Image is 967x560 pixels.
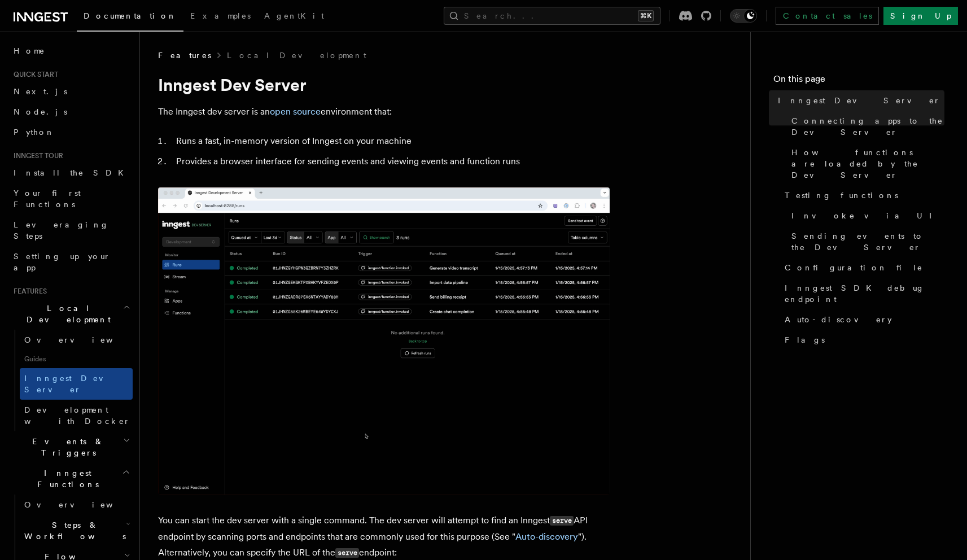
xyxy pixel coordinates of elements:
span: Overview [24,335,141,344]
span: Steps & Workflows [20,519,126,542]
span: Quick start [9,70,58,79]
button: Inngest Functions [9,463,133,495]
span: Events & Triggers [9,436,123,458]
button: Steps & Workflows [20,515,133,546]
a: Local Development [227,50,366,61]
span: Install the SDK [14,168,130,177]
h1: Inngest Dev Server [158,75,610,95]
a: Auto-discovery [780,309,944,330]
a: Setting up your app [9,246,133,278]
a: Contact sales [776,7,879,25]
span: Connecting apps to the Dev Server [791,115,944,138]
a: Home [9,41,133,61]
span: Inngest SDK debug endpoint [785,282,944,305]
a: Connecting apps to the Dev Server [787,111,944,142]
span: Local Development [9,303,123,325]
span: Inngest Dev Server [778,95,940,106]
kbd: ⌘K [638,10,654,21]
a: Development with Docker [20,400,133,431]
span: Overview [24,500,141,509]
a: Auto-discovery [515,531,578,542]
span: Inngest tour [9,151,63,160]
span: Configuration file [785,262,923,273]
li: Runs a fast, in-memory version of Inngest on your machine [173,133,610,149]
li: Provides a browser interface for sending events and viewing events and function runs [173,154,610,169]
div: Local Development [9,330,133,431]
span: How functions are loaded by the Dev Server [791,147,944,181]
a: Examples [183,3,257,30]
a: Sign Up [883,7,958,25]
button: Events & Triggers [9,431,133,463]
span: Invoke via UI [791,210,942,221]
a: Overview [20,495,133,515]
img: Dev Server Demo [158,187,610,495]
span: Node.js [14,107,67,116]
span: Testing functions [785,190,898,201]
span: Auto-discovery [785,314,892,325]
span: Setting up your app [14,252,111,272]
span: Inngest Functions [9,467,122,490]
a: How functions are loaded by the Dev Server [787,142,944,185]
a: AgentKit [257,3,331,30]
p: The Inngest dev server is an environment that: [158,104,610,120]
h4: On this page [773,72,944,90]
a: Node.js [9,102,133,122]
span: Guides [20,350,133,368]
span: Leveraging Steps [14,220,109,240]
a: Leveraging Steps [9,215,133,246]
span: Flags [785,334,825,345]
span: AgentKit [264,11,324,20]
a: Python [9,122,133,142]
a: Configuration file [780,257,944,278]
code: serve [550,516,574,526]
span: Documentation [84,11,177,20]
a: Inngest SDK debug endpoint [780,278,944,309]
button: Toggle dark mode [730,9,757,23]
span: Sending events to the Dev Server [791,230,944,253]
span: Home [14,45,45,56]
span: Examples [190,11,251,20]
span: Inngest Dev Server [24,374,121,394]
span: Features [158,50,211,61]
a: Inngest Dev Server [20,368,133,400]
span: Next.js [14,87,67,96]
a: Testing functions [780,185,944,205]
a: Inngest Dev Server [773,90,944,111]
button: Local Development [9,298,133,330]
a: Next.js [9,81,133,102]
a: Install the SDK [9,163,133,183]
a: Overview [20,330,133,350]
span: Development with Docker [24,405,130,426]
span: Python [14,128,55,137]
a: Flags [780,330,944,350]
span: Features [9,287,47,296]
a: Documentation [77,3,183,32]
a: Your first Functions [9,183,133,215]
button: Search...⌘K [444,7,660,25]
span: Your first Functions [14,189,81,209]
a: open source [270,106,321,117]
a: Sending events to the Dev Server [787,226,944,257]
a: Invoke via UI [787,205,944,226]
code: serve [335,548,359,558]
